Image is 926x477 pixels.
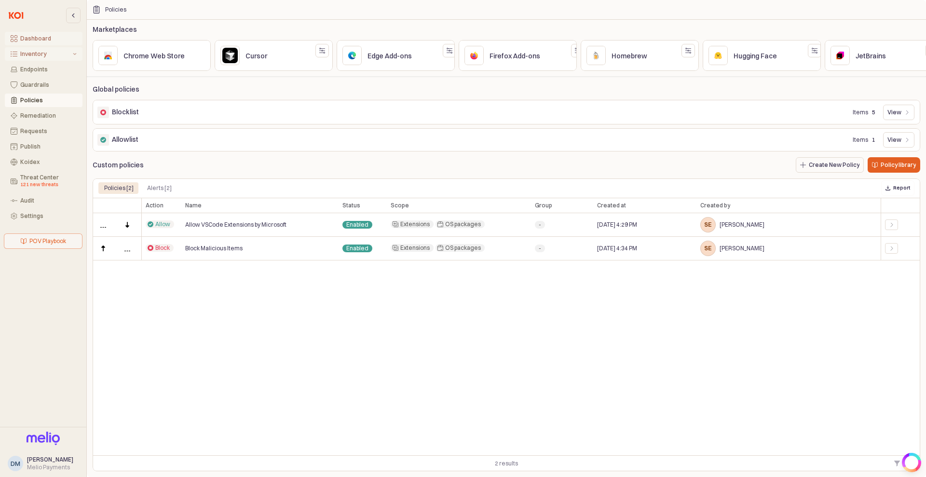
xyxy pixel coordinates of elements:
[93,160,144,170] p: Custom policies
[20,66,77,73] div: Endpoints
[5,78,82,92] button: Guardrails
[809,161,859,169] p: Create New Policy
[868,157,920,173] button: Policy library
[391,202,409,209] span: Scope
[535,202,552,209] span: Group
[245,51,313,61] p: Cursor
[105,6,126,13] div: Policies
[5,124,82,138] button: Requests
[883,105,914,120] button: View
[29,237,66,245] p: POV Playbook
[5,209,82,223] button: Settings
[20,181,77,189] div: 121 new threats
[883,132,914,148] button: View
[20,35,77,42] div: Dashboard
[185,202,202,209] span: Name
[4,233,82,249] button: POV Playbook
[445,244,481,252] span: OS packages
[27,456,73,463] span: [PERSON_NAME]
[881,161,916,169] p: Policy library
[893,185,910,191] p: Report
[20,143,77,150] div: Publish
[155,244,170,252] span: Block
[734,51,806,61] p: Hugging Face
[185,221,286,229] span: Allow VSCode Extensions by Microsoft
[400,220,430,228] span: Extensions
[881,180,914,196] button: Report
[891,458,903,469] button: Filter
[141,182,177,194] div: Alerts [2]
[11,459,20,468] div: DM
[20,174,77,189] div: Threat Center
[856,51,924,61] p: JetBrains
[20,128,77,135] div: Requests
[5,171,82,192] button: Threat Center
[5,94,82,107] button: Policies
[98,182,139,194] div: Policies [2]
[8,456,23,471] button: DM
[872,136,875,144] p: 1
[346,245,368,252] span: Enabled
[27,463,73,471] div: Melio Payments
[112,135,138,145] p: Allowlist
[93,25,137,35] p: Marketplaces
[147,182,172,194] div: Alerts [2]
[5,109,82,123] button: Remediation
[853,136,868,144] p: Items
[104,182,134,194] div: Policies [2]
[490,51,569,61] p: Firefox Add-ons
[701,218,715,232] span: SE
[720,221,764,229] span: [PERSON_NAME]
[700,202,730,209] span: Created by
[112,107,139,117] p: Blocklist
[5,194,82,207] button: Audit
[612,51,680,61] p: Homebrew
[346,221,368,229] span: Enabled
[93,455,920,471] div: Table toolbar
[93,84,926,95] p: Global policies
[445,220,481,228] span: OS packages
[20,112,77,119] div: Remediation
[701,241,715,256] span: SE
[400,244,430,252] span: Extensions
[5,155,82,169] button: Koidex
[146,202,163,209] span: Action
[5,63,82,76] button: Endpoints
[597,202,626,209] span: Created at
[5,47,82,61] button: Inventory
[495,459,518,468] div: 2 results
[20,197,77,204] div: Audit
[5,140,82,153] button: Publish
[597,221,637,229] span: [DATE] 4:29 PM
[123,51,214,61] p: Chrome Web Store
[155,220,170,228] span: Allow
[368,51,441,61] p: Edge Add-ons
[342,202,360,209] span: Status
[597,245,637,252] span: [DATE] 4:34 PM
[20,97,77,104] div: Policies
[185,245,243,252] span: Block Malicious Items
[887,136,901,144] p: View
[853,108,868,117] p: Items
[20,82,77,88] div: Guardrails
[720,245,764,252] span: [PERSON_NAME]
[872,108,875,117] p: 5
[20,159,77,165] div: Koidex
[539,245,541,252] span: -
[539,221,541,229] span: -
[887,109,901,116] p: View
[5,32,82,45] button: Dashboard
[796,157,864,173] button: Create New Policy
[20,213,77,219] div: Settings
[20,51,71,57] div: Inventory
